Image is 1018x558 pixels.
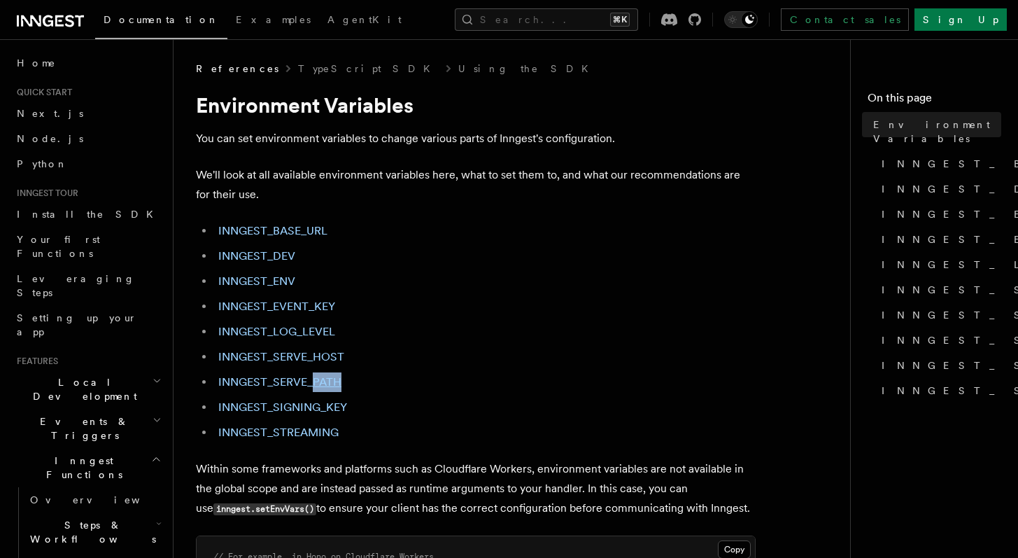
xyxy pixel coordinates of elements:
button: Events & Triggers [11,409,164,448]
a: Python [11,151,164,176]
a: INNGEST_LOG_LEVEL [218,325,335,338]
span: Overview [30,494,174,505]
span: Node.js [17,133,83,144]
code: inngest.setEnvVars() [213,503,316,515]
a: Sign Up [914,8,1007,31]
span: Events & Triggers [11,414,153,442]
a: INNGEST_SERVE_HOST [876,277,1001,302]
a: INNGEST_SIGNING_KEY [876,328,1001,353]
a: Your first Functions [11,227,164,266]
a: INNGEST_SIGNING_KEY_FALLBACK [876,353,1001,378]
span: Steps & Workflows [24,518,156,546]
span: Inngest tour [11,188,78,199]
a: INNGEST_SIGNING_KEY [218,400,347,414]
span: Install the SDK [17,209,162,220]
span: Home [17,56,56,70]
kbd: ⌘K [610,13,630,27]
a: INNGEST_EVENT_KEY [218,300,335,313]
span: Next.js [17,108,83,119]
span: Setting up your app [17,312,137,337]
button: Search...⌘K [455,8,638,31]
a: INNGEST_SERVE_HOST [218,350,344,363]
button: Steps & Workflows [24,512,164,552]
a: INNGEST_LOG_LEVEL [876,252,1001,277]
a: INNGEST_EVENT_KEY [876,227,1001,252]
a: AgentKit [319,4,410,38]
span: Inngest Functions [11,454,151,482]
span: Features [11,356,58,367]
span: Environment Variables [873,118,1001,146]
a: Using the SDK [458,62,597,76]
a: INNGEST_DEV [876,176,1001,202]
a: INNGEST_ENV [876,202,1001,227]
span: References [196,62,278,76]
a: Next.js [11,101,164,126]
span: Quick start [11,87,72,98]
a: INNGEST_DEV [218,249,295,263]
a: Overview [24,487,164,512]
span: Local Development [11,375,153,403]
span: Leveraging Steps [17,273,135,298]
a: Setting up your app [11,305,164,344]
a: Home [11,50,164,76]
a: INNGEST_STREAMING [218,426,339,439]
a: INNGEST_ENV [218,274,295,288]
h4: On this page [868,90,1001,112]
span: AgentKit [327,14,402,25]
a: Examples [227,4,319,38]
a: Contact sales [781,8,909,31]
span: Documentation [104,14,219,25]
button: Inngest Functions [11,448,164,487]
button: Toggle dark mode [724,11,758,28]
span: Examples [236,14,311,25]
a: INNGEST_SERVE_PATH [218,375,341,389]
a: INNGEST_SERVE_PATH [876,302,1001,328]
p: We'll look at all available environment variables here, what to set them to, and what our recomme... [196,165,756,204]
a: INNGEST_BASE_URL [218,224,327,237]
p: You can set environment variables to change various parts of Inngest's configuration. [196,129,756,148]
a: Install the SDK [11,202,164,227]
span: Your first Functions [17,234,100,259]
h1: Environment Variables [196,92,756,118]
a: TypeScript SDK [298,62,439,76]
span: Python [17,158,68,169]
a: Leveraging Steps [11,266,164,305]
button: Local Development [11,370,164,409]
p: Within some frameworks and platforms such as Cloudflare Workers, environment variables are not av... [196,459,756,519]
a: Environment Variables [868,112,1001,151]
a: Node.js [11,126,164,151]
a: INNGEST_BASE_URL [876,151,1001,176]
a: Documentation [95,4,227,39]
a: INNGEST_STREAMING [876,378,1001,403]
